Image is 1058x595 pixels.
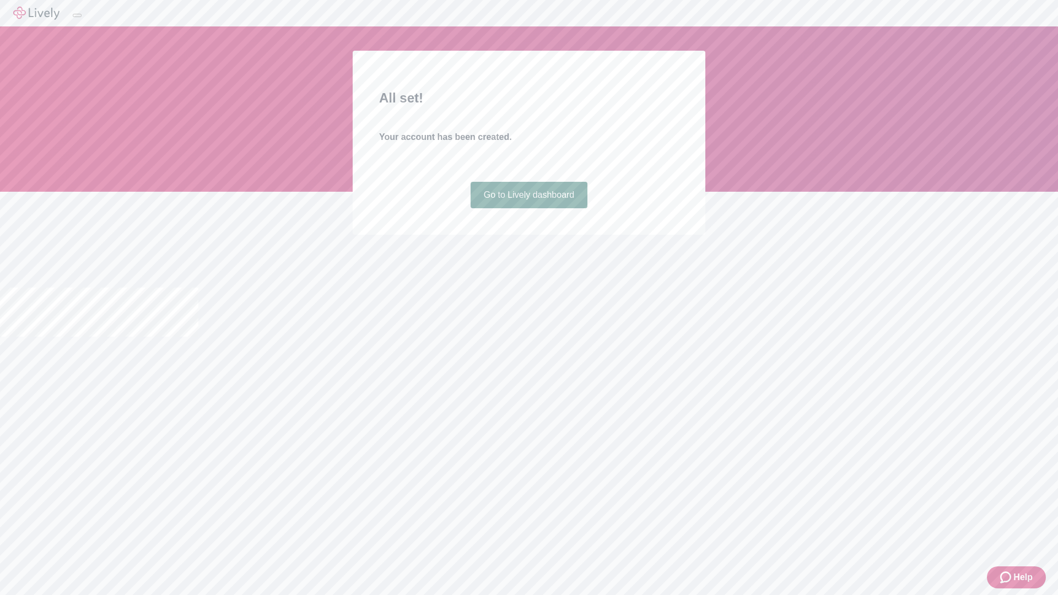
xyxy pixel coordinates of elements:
[471,182,588,208] a: Go to Lively dashboard
[13,7,60,20] img: Lively
[379,88,679,108] h2: All set!
[1013,571,1033,584] span: Help
[987,566,1046,588] button: Zendesk support iconHelp
[1000,571,1013,584] svg: Zendesk support icon
[73,14,82,17] button: Log out
[379,131,679,144] h4: Your account has been created.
